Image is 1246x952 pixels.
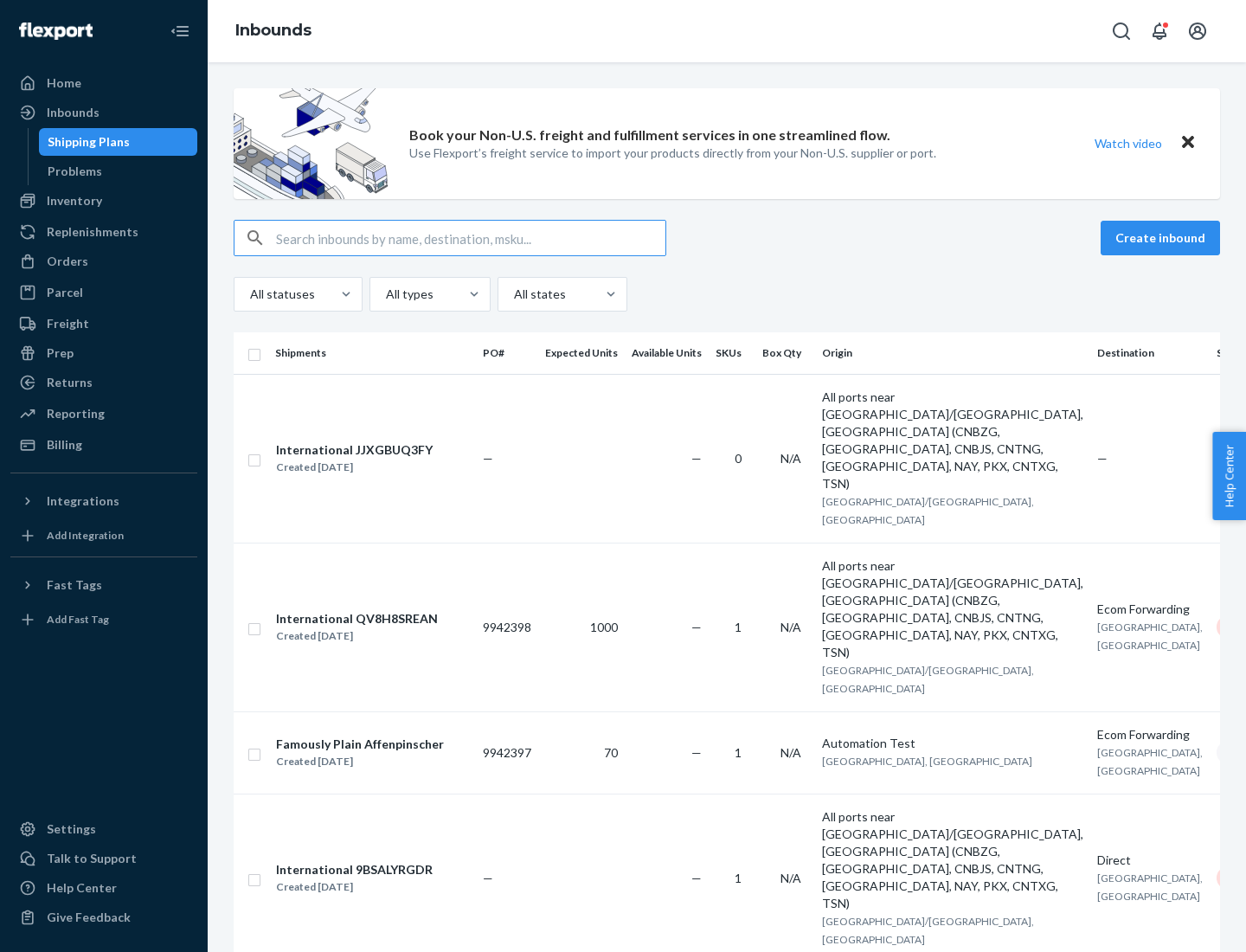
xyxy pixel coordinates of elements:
[10,606,197,634] a: Add Fast Tag
[276,459,433,476] div: Created [DATE]
[47,192,102,209] div: Inventory
[476,543,538,711] td: 9942398
[222,6,325,56] ol: breadcrumbs
[48,163,102,180] div: Problems
[780,451,801,466] span: N/A
[1212,432,1246,520] button: Help Center
[822,755,1032,768] span: [GEOGRAPHIC_DATA], [GEOGRAPHIC_DATA]
[1097,872,1203,903] span: [GEOGRAPHIC_DATA], [GEOGRAPHIC_DATA]
[47,820,96,838] div: Settings
[476,711,538,794] td: 9942397
[10,845,197,872] a: Talk to Support
[276,736,444,753] div: Famously Plain Affenpinscher
[163,14,197,48] button: Close Navigation
[39,158,198,185] a: Problems
[822,808,1083,912] div: All ports near [GEOGRAPHIC_DATA]/[GEOGRAPHIC_DATA], [GEOGRAPHIC_DATA] (CNBZG, [GEOGRAPHIC_DATA], ...
[1097,726,1203,743] div: Ecom Forwarding
[1097,852,1203,869] div: Direct
[276,878,433,896] div: Created [DATE]
[10,400,197,428] a: Reporting
[409,145,936,162] p: Use Flexport’s freight service to import your products directly from your Non-U.S. supplier or port.
[815,332,1090,374] th: Origin
[822,495,1034,526] span: [GEOGRAPHIC_DATA]/[GEOGRAPHIC_DATA], [GEOGRAPHIC_DATA]
[1083,131,1173,156] button: Watch video
[248,286,250,303] input: All statuses
[1180,14,1215,48] button: Open account menu
[735,451,742,466] span: 0
[10,874,197,902] a: Help Center
[512,286,514,303] input: All states
[10,310,197,338] a: Freight
[590,620,618,634] span: 1000
[276,753,444,770] div: Created [DATE]
[10,431,197,459] a: Billing
[10,522,197,550] a: Add Integration
[691,451,702,466] span: —
[276,221,665,255] input: Search inbounds by name, destination, msku...
[10,571,197,599] button: Fast Tags
[483,871,493,885] span: —
[10,69,197,97] a: Home
[1090,332,1210,374] th: Destination
[276,610,438,627] div: International QV8H8SREAN
[47,492,119,510] div: Integrations
[47,223,138,241] div: Replenishments
[755,332,815,374] th: Box Qty
[235,21,311,40] a: Inbounds
[47,253,88,270] div: Orders
[47,284,83,301] div: Parcel
[691,871,702,885] span: —
[47,909,131,926] div: Give Feedback
[10,279,197,306] a: Parcel
[47,436,82,453] div: Billing
[476,332,538,374] th: PO#
[10,487,197,515] button: Integrations
[47,528,124,543] div: Add Integration
[483,451,493,466] span: —
[735,871,742,885] span: 1
[735,745,742,760] span: 1
[1104,14,1139,48] button: Open Search Box
[48,133,130,151] div: Shipping Plans
[1097,621,1203,652] span: [GEOGRAPHIC_DATA], [GEOGRAPHIC_DATA]
[10,187,197,215] a: Inventory
[822,664,1034,695] span: [GEOGRAPHIC_DATA]/[GEOGRAPHIC_DATA], [GEOGRAPHIC_DATA]
[780,620,801,634] span: N/A
[780,871,801,885] span: N/A
[822,389,1083,492] div: All ports near [GEOGRAPHIC_DATA]/[GEOGRAPHIC_DATA], [GEOGRAPHIC_DATA] (CNBZG, [GEOGRAPHIC_DATA], ...
[1177,131,1199,156] button: Close
[47,344,74,362] div: Prep
[780,745,801,760] span: N/A
[47,315,89,332] div: Freight
[47,405,105,422] div: Reporting
[276,861,433,878] div: International 9BSALYRGDR
[822,735,1083,752] div: Automation Test
[10,815,197,843] a: Settings
[691,745,702,760] span: —
[47,104,100,121] div: Inbounds
[10,99,197,126] a: Inbounds
[691,620,702,634] span: —
[625,332,709,374] th: Available Units
[47,374,93,391] div: Returns
[1097,451,1108,466] span: —
[10,904,197,931] button: Give Feedback
[604,745,618,760] span: 70
[1097,746,1203,777] span: [GEOGRAPHIC_DATA], [GEOGRAPHIC_DATA]
[822,557,1083,661] div: All ports near [GEOGRAPHIC_DATA]/[GEOGRAPHIC_DATA], [GEOGRAPHIC_DATA] (CNBZG, [GEOGRAPHIC_DATA], ...
[47,74,81,92] div: Home
[47,879,117,897] div: Help Center
[1097,601,1203,618] div: Ecom Forwarding
[735,620,742,634] span: 1
[39,128,198,156] a: Shipping Plans
[47,576,102,594] div: Fast Tags
[10,339,197,367] a: Prep
[10,369,197,396] a: Returns
[1142,14,1177,48] button: Open notifications
[822,915,1034,946] span: [GEOGRAPHIC_DATA]/[GEOGRAPHIC_DATA], [GEOGRAPHIC_DATA]
[538,332,625,374] th: Expected Units
[276,441,433,459] div: International JJXGBUQ3FY
[1101,221,1220,255] button: Create inbound
[19,23,93,40] img: Flexport logo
